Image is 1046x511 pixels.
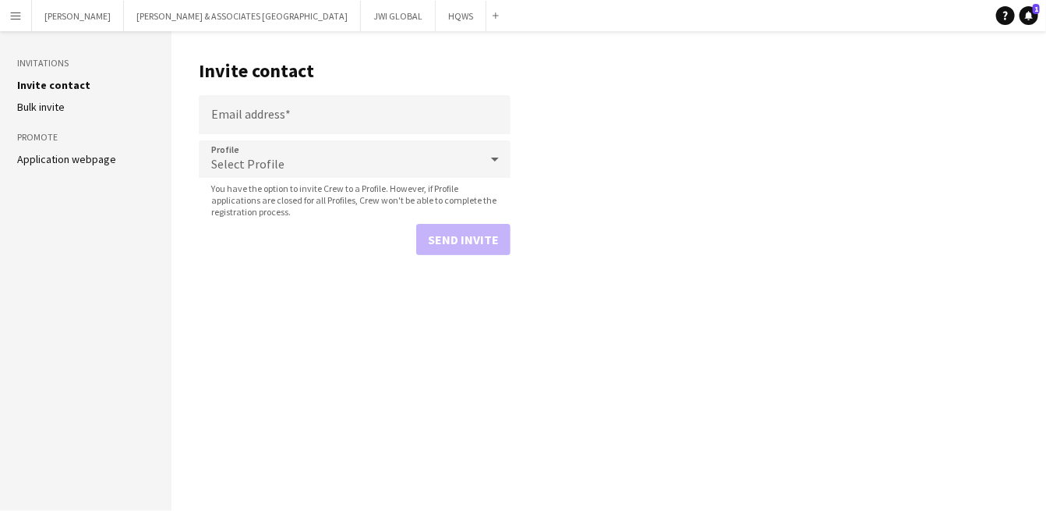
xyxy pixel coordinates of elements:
[17,130,154,144] h3: Promote
[32,1,124,31] button: [PERSON_NAME]
[199,59,511,83] h1: Invite contact
[124,1,361,31] button: [PERSON_NAME] & ASSOCIATES [GEOGRAPHIC_DATA]
[17,152,116,166] a: Application webpage
[211,156,284,172] span: Select Profile
[17,78,90,92] a: Invite contact
[1033,4,1040,14] span: 1
[436,1,486,31] button: HQWS
[199,183,511,218] span: You have the option to invite Crew to a Profile. However, if Profile applications are closed for ...
[1019,6,1038,25] a: 1
[17,56,154,70] h3: Invitations
[17,100,65,114] a: Bulk invite
[361,1,436,31] button: JWI GLOBAL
